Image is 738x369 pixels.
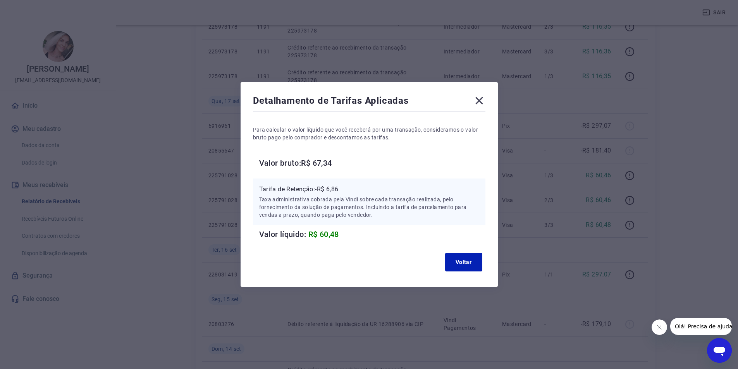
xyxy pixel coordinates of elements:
[259,196,479,219] p: Taxa administrativa cobrada pela Vindi sobre cada transação realizada, pelo fornecimento da soluç...
[5,5,65,12] span: Olá! Precisa de ajuda?
[253,94,485,110] div: Detalhamento de Tarifas Aplicadas
[253,126,485,141] p: Para calcular o valor líquido que você receberá por uma transação, consideramos o valor bruto pag...
[652,319,667,335] iframe: Fechar mensagem
[308,230,339,239] span: R$ 60,48
[259,185,479,194] p: Tarifa de Retenção: -R$ 6,86
[445,253,482,271] button: Voltar
[259,157,485,169] h6: Valor bruto: R$ 67,34
[707,338,732,363] iframe: Botão para abrir a janela de mensagens
[259,228,485,240] h6: Valor líquido:
[670,318,732,335] iframe: Mensagem da empresa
